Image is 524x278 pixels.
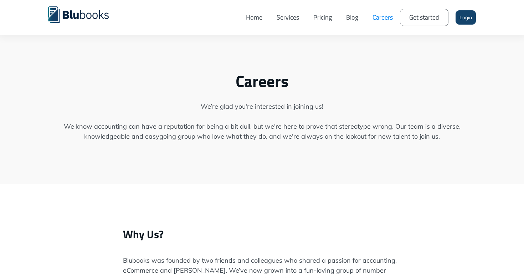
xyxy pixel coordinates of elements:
[339,5,365,30] a: Blog
[269,5,306,30] a: Services
[239,5,269,30] a: Home
[456,10,476,25] a: Login
[123,226,164,242] strong: Why Us?
[400,9,448,26] a: Get started
[48,71,476,91] h1: Careers
[365,5,400,30] a: Careers
[48,102,476,141] span: We’re glad you're interested in joining us! We know accounting can have a reputation for being a ...
[306,5,339,30] a: Pricing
